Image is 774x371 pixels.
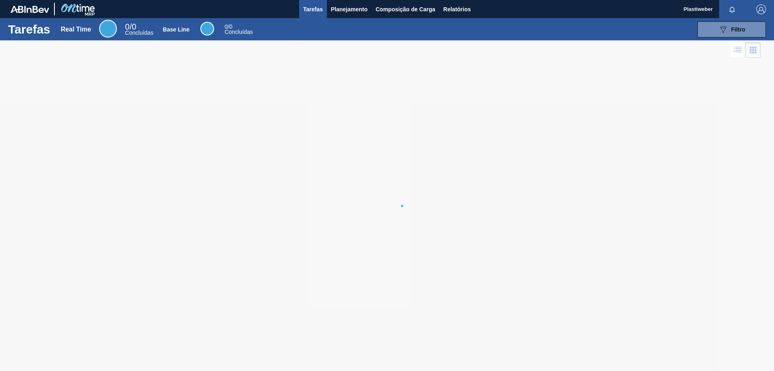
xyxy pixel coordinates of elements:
div: Real Time [61,26,91,33]
span: / 0 [225,23,232,30]
span: 0 [125,22,129,31]
span: Planejamento [331,4,368,14]
span: Filtro [731,26,745,33]
div: Base Line [200,22,214,36]
span: Concluídas [125,29,153,36]
span: Concluídas [225,29,253,35]
span: Relatórios [443,4,471,14]
span: 0 [225,23,228,30]
button: Notificações [719,4,745,15]
h1: Tarefas [8,25,50,34]
div: Base Line [225,24,253,35]
div: Real Time [125,23,153,36]
span: Composição de Carga [376,4,435,14]
span: Tarefas [303,4,323,14]
img: TNhmsLtSVTkK8tSr43FrP2fwEKptu5GPRR3wAAAABJRU5ErkJggg== [10,6,49,13]
div: Real Time [99,20,117,38]
span: / 0 [125,22,136,31]
button: Filtro [697,21,766,38]
img: Logout [756,4,766,14]
div: Base Line [163,26,189,33]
